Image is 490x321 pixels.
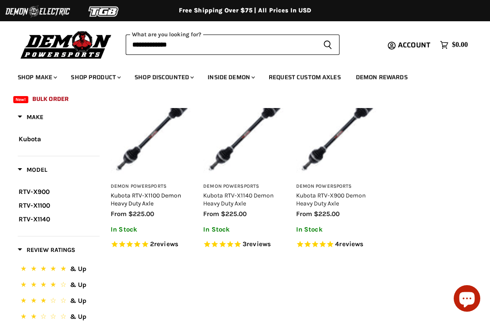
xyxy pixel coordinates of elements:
span: Account [398,39,430,50]
a: Demon Rewards [349,68,414,86]
p: In Stock [203,226,287,233]
a: Shop Discounted [128,68,199,86]
a: Shop Make [11,68,62,86]
span: from [296,210,312,218]
button: 4 Stars. [19,279,99,292]
h3: Demon Powersports [111,183,194,190]
inbox-online-store-chat: Shopify online store chat [451,285,483,314]
span: Kubota [19,135,41,143]
button: 5 Stars. [19,263,99,276]
img: Demon Powersports [18,29,115,60]
span: 3 reviews [243,240,271,248]
span: from [203,210,219,218]
a: Kubota RTV-X900 Demon Heavy Duty Axle [296,192,366,207]
h3: Demon Powersports [203,183,287,190]
span: from [111,210,127,218]
span: RTV-X1140 [19,215,50,223]
span: Rated 5.0 out of 5 stars 3 reviews [203,240,287,249]
span: Rated 5.0 out of 5 stars 4 reviews [296,240,380,249]
span: Model [18,166,47,174]
a: Kubota RTV-X1140 Demon Heavy Duty Axle [203,192,274,207]
img: Kubota RTV-X1140 Demon Heavy Duty Axle [203,93,287,176]
button: 3 Stars. [19,295,99,308]
ul: Main menu [11,65,466,108]
button: Filter by Make [18,113,43,124]
a: Shop Product [64,68,126,86]
input: When autocomplete results are available use up and down arrows to review and enter to select [126,35,316,55]
span: Rated 5.0 out of 5 stars 2 reviews [111,240,194,249]
button: Search [316,35,340,55]
img: Kubota RTV-X1100 Demon Heavy Duty Axle [111,93,194,176]
p: In Stock [111,226,194,233]
a: Request Custom Axles [262,68,347,86]
img: Kubota RTV-X900 Demon Heavy Duty Axle [296,93,380,176]
span: Make [18,113,43,121]
a: Account [394,41,436,49]
span: & Up [70,313,86,321]
a: Inside Demon [201,68,260,86]
span: $225.00 [128,210,154,218]
img: TGB Logo 2 [71,3,137,20]
span: reviews [339,240,363,248]
a: Bulk Order [26,90,75,108]
span: $225.00 [314,210,340,218]
span: 2 reviews [150,240,178,248]
button: Filter by Review Ratings [18,246,75,257]
span: Review Ratings [18,246,75,254]
span: 4 reviews [335,240,363,248]
form: Product [126,35,340,55]
span: $0.00 [452,41,468,49]
span: & Up [70,265,86,273]
a: Kubota RTV-X1100 Demon Heavy Duty Axle [111,192,181,207]
h3: Demon Powersports [296,183,380,190]
button: Filter by Model [18,166,47,177]
span: reviews [247,240,271,248]
span: $225.00 [221,210,247,218]
span: RTV-X900 [19,188,50,196]
p: In Stock [296,226,380,233]
span: & Up [70,297,86,305]
span: RTV-X1100 [19,201,50,209]
span: New! [13,96,28,103]
span: reviews [154,240,178,248]
a: $0.00 [436,39,472,51]
span: & Up [70,281,86,289]
img: Demon Electric Logo 2 [4,3,71,20]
